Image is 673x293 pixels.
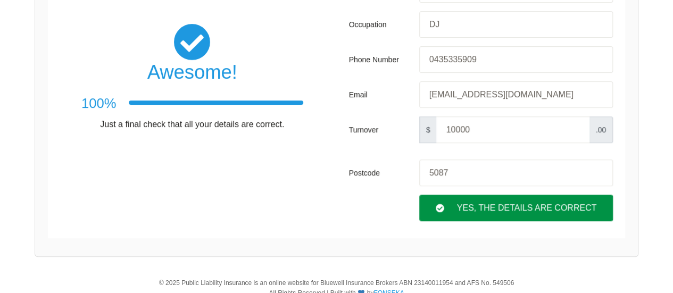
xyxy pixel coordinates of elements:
div: Occupation [349,11,415,38]
h3: 100% [81,94,116,113]
div: Postcode [349,160,415,186]
input: Your postcode [419,160,613,186]
span: $ [419,116,437,143]
input: Your phone number, eg: +61xxxxxxxxxx / 0xxxxxxxxx [419,46,613,73]
input: Your email [419,81,613,108]
div: Yes, The Details are correct [419,195,613,221]
h2: Awesome! [81,61,303,84]
input: Your turnover [436,116,589,143]
span: .00 [589,116,613,143]
div: Phone Number [349,46,415,73]
p: Just a final check that all your details are correct. [81,119,303,130]
input: Your occupation [419,11,613,38]
div: Email [349,81,415,108]
div: Turnover [349,116,415,143]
